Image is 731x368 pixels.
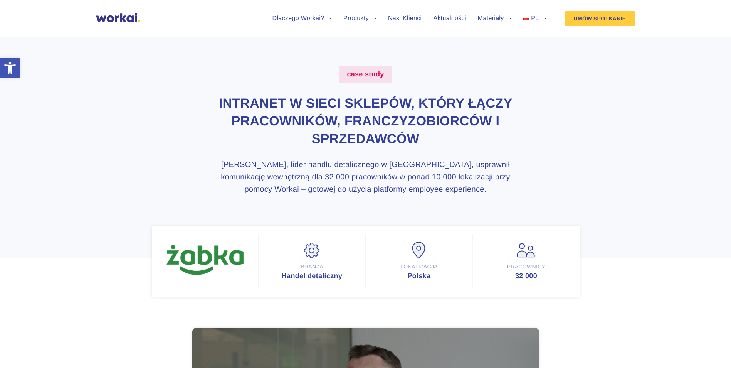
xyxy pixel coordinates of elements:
[481,263,572,270] div: Pracownicy
[433,15,466,22] a: Aktualności
[517,242,536,259] img: Pracownicy
[343,15,376,22] a: Produkty
[216,159,515,196] h3: [PERSON_NAME], lider handlu detalicznego w [GEOGRAPHIC_DATA], usprawnił komunikację wewnętrzną dl...
[523,15,547,22] a: PL
[478,15,512,22] a: Materiały
[339,66,392,83] label: case study
[374,263,465,270] div: Lokalizacja
[267,263,358,270] div: Branża
[302,242,322,259] img: Branża
[388,15,422,22] a: Nasi Klienci
[267,272,358,280] div: Handel detaliczny
[565,11,635,26] a: UMÓW SPOTKANIE
[531,15,539,22] span: PL
[481,272,572,280] div: 32 000
[410,242,429,259] img: Lokalizacja
[216,95,515,148] h1: Intranet w sieci sklepów, który łączy pracowników, franczyzobiorców i sprzedawców
[272,15,332,22] a: Dlaczego Workai?
[374,272,465,280] div: Polska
